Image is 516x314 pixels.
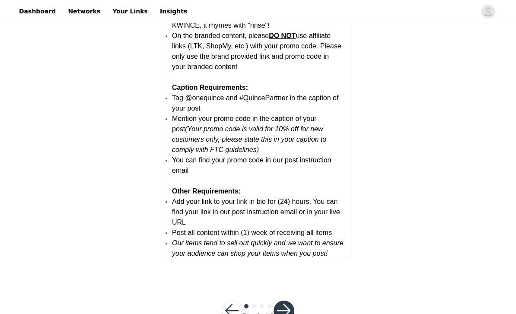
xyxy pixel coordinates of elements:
[172,187,241,195] strong: Other Requirements:
[172,32,341,70] span: On the branded content, please use affiliate links (LTK, ShopMy, etc.) with your promo code. Plea...
[172,229,332,236] span: Post all content within (1) week of receiving all items
[107,2,153,21] a: Your Links
[269,32,296,39] span: DO NOT
[172,156,331,174] span: You can find your promo code in our post instruction email
[172,198,340,226] span: Add your link to your link in bio for (24) hours. You can find your link in our post instruction ...
[484,5,492,19] div: avatar
[172,84,248,91] strong: Caption Requirements:
[14,2,61,21] a: Dashboard
[172,239,344,257] em: Our items tend to sell out quickly and we want to ensure your audience can shop your items when y...
[172,125,326,153] em: (Your promo code is valid for 10% off for new customers only, please state this in your caption t...
[155,2,192,21] a: Insights
[172,115,326,153] span: Mention your promo code in the caption of your post
[172,1,321,29] span: If you are verbally mentioning Quince, be sure to pronounce it correctly. Quince is pronounced li...
[172,94,338,112] span: Tag @onequince and #QuincePartner in the caption of your post
[63,2,105,21] a: Networks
